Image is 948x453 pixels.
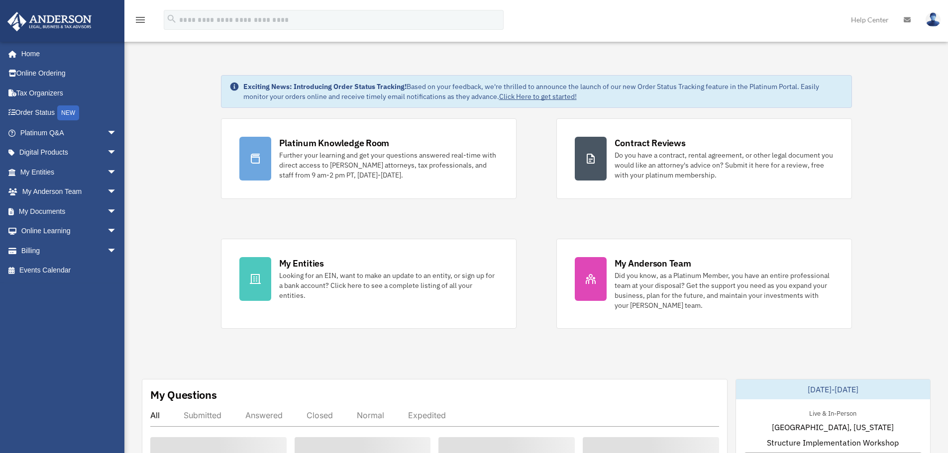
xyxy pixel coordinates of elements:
div: Did you know, as a Platinum Member, you have an entire professional team at your disposal? Get th... [615,271,834,310]
a: Online Ordering [7,64,132,84]
span: arrow_drop_down [107,162,127,182]
div: Looking for an EIN, want to make an update to an entity, or sign up for a bank account? Click her... [279,271,498,300]
a: My Entities Looking for an EIN, want to make an update to an entity, or sign up for a bank accoun... [221,239,517,329]
span: Structure Implementation Workshop [767,437,899,449]
span: arrow_drop_down [107,143,127,163]
img: Anderson Advisors Platinum Portal [4,12,95,31]
img: User Pic [926,12,941,27]
div: Based on your feedback, we're thrilled to announce the launch of our new Order Status Tracking fe... [243,82,843,101]
div: Live & In-Person [801,407,864,418]
div: My Entities [279,257,324,270]
span: arrow_drop_down [107,182,127,202]
span: [GEOGRAPHIC_DATA], [US_STATE] [772,421,894,433]
a: Order StatusNEW [7,103,132,123]
a: My Anderson Teamarrow_drop_down [7,182,132,202]
a: Platinum Knowledge Room Further your learning and get your questions answered real-time with dire... [221,118,517,199]
i: search [166,13,177,24]
a: My Documentsarrow_drop_down [7,201,132,221]
div: Contract Reviews [615,137,686,149]
a: My Anderson Team Did you know, as a Platinum Member, you have an entire professional team at your... [556,239,852,329]
div: All [150,410,160,420]
a: Digital Productsarrow_drop_down [7,143,132,163]
div: [DATE]-[DATE] [736,379,930,399]
a: Online Learningarrow_drop_down [7,221,132,241]
span: arrow_drop_down [107,241,127,261]
div: NEW [57,105,79,120]
div: Platinum Knowledge Room [279,137,390,149]
div: Do you have a contract, rental agreement, or other legal document you would like an attorney's ad... [615,150,834,180]
a: Platinum Q&Aarrow_drop_down [7,123,132,143]
i: menu [134,14,146,26]
div: Answered [245,410,283,420]
div: Submitted [184,410,221,420]
a: My Entitiesarrow_drop_down [7,162,132,182]
a: menu [134,17,146,26]
a: Home [7,44,127,64]
div: Expedited [408,410,446,420]
div: Closed [307,410,333,420]
a: Billingarrow_drop_down [7,241,132,261]
div: Further your learning and get your questions answered real-time with direct access to [PERSON_NAM... [279,150,498,180]
strong: Exciting News: Introducing Order Status Tracking! [243,82,407,91]
a: Events Calendar [7,261,132,280]
div: My Anderson Team [615,257,691,270]
a: Contract Reviews Do you have a contract, rental agreement, or other legal document you would like... [556,118,852,199]
span: arrow_drop_down [107,201,127,222]
a: Tax Organizers [7,83,132,103]
div: Normal [357,410,384,420]
div: My Questions [150,387,217,402]
span: arrow_drop_down [107,123,127,143]
a: Click Here to get started! [499,92,577,101]
span: arrow_drop_down [107,221,127,242]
